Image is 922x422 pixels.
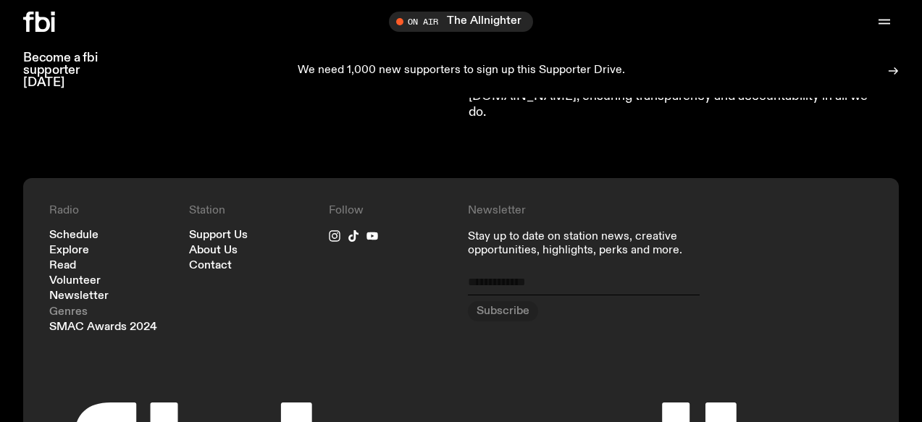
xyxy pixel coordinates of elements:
a: Volunteer [49,276,101,287]
a: Genres [49,307,88,318]
h4: Follow [329,204,454,218]
a: Contact [189,261,232,271]
a: Explore [49,245,89,256]
a: SMAC Awards 2024 [49,322,157,333]
p: We need 1,000 new supporters to sign up this Supporter Drive. [298,64,625,77]
h4: Newsletter [468,204,733,218]
button: On AirThe Allnighter [389,12,533,32]
a: Schedule [49,230,99,241]
p: Stay up to date on station news, creative opportunities, highlights, perks and more. [468,230,733,258]
button: Subscribe [468,301,538,321]
a: Support Us [189,230,248,241]
h4: Radio [49,204,175,218]
a: About Us [189,245,238,256]
h3: Become a fbi supporter [DATE] [23,52,116,89]
a: Newsletter [49,291,109,302]
a: Read [49,261,76,271]
h4: Station [189,204,314,218]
